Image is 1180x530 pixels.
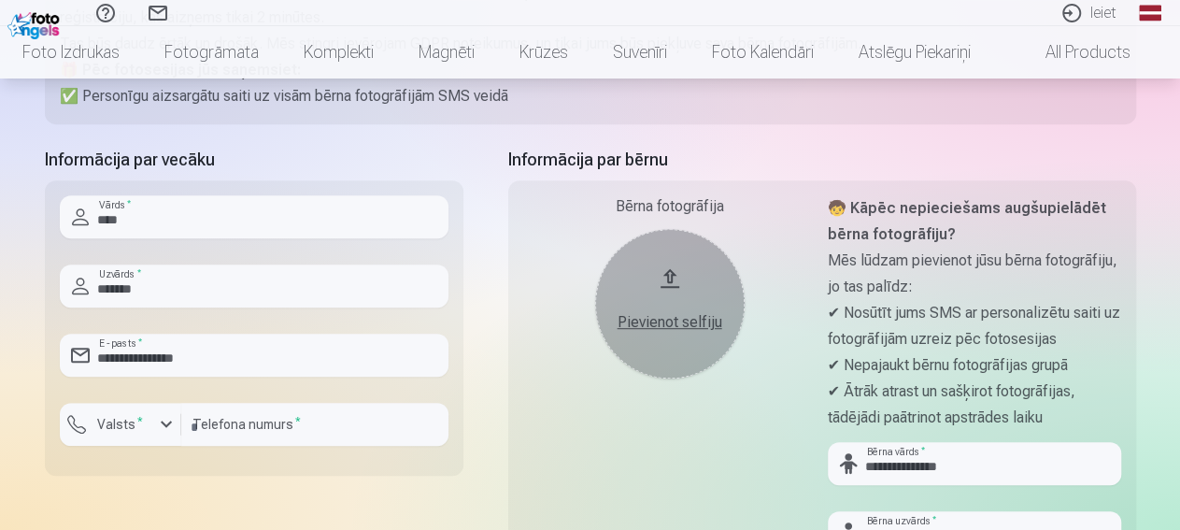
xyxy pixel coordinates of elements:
[60,83,1121,109] p: ✅ Personīgu aizsargātu saiti uz visām bērna fotogrāfijām SMS veidā
[508,147,1136,173] h5: Informācija par bērnu
[828,300,1121,352] p: ✔ Nosūtīt jums SMS ar personalizētu saiti uz fotogrāfijām uzreiz pēc fotosesijas
[45,147,463,173] h5: Informācija par vecāku
[590,26,690,79] a: Suvenīri
[993,26,1153,79] a: All products
[497,26,590,79] a: Krūzes
[836,26,993,79] a: Atslēgu piekariņi
[7,7,64,39] img: /fa1
[690,26,836,79] a: Foto kalendāri
[828,352,1121,379] p: ✔ Nepajaukt bērnu fotogrāfijas grupā
[142,26,281,79] a: Fotogrāmata
[523,195,817,218] div: Bērna fotogrāfija
[396,26,497,79] a: Magnēti
[828,379,1121,431] p: ✔ Ātrāk atrast un sašķirot fotogrāfijas, tādējādi paātrinot apstrādes laiku
[90,415,150,434] label: Valsts
[828,248,1121,300] p: Mēs lūdzam pievienot jūsu bērna fotogrāfiju, jo tas palīdz:
[828,199,1106,243] strong: 🧒 Kāpēc nepieciešams augšupielādēt bērna fotogrāfiju?
[281,26,396,79] a: Komplekti
[60,403,181,446] button: Valsts*
[595,229,745,379] button: Pievienot selfiju
[614,311,726,334] div: Pievienot selfiju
